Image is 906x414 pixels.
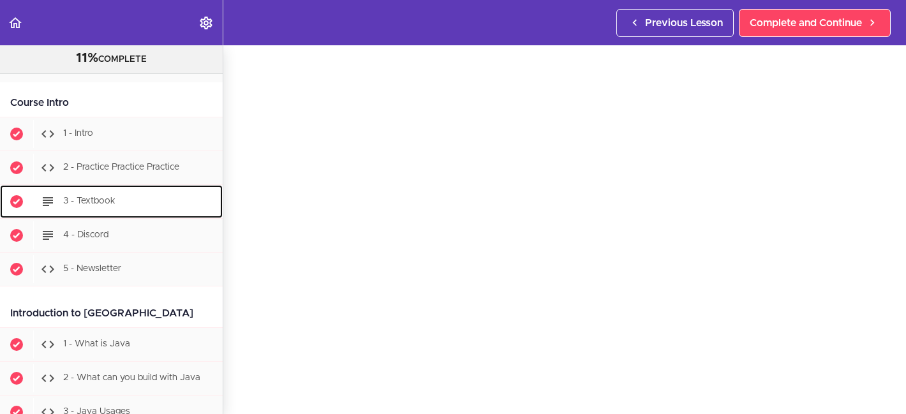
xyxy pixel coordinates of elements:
span: 4 - Discord [63,230,108,239]
span: Complete and Continue [750,15,862,31]
div: COMPLETE [16,50,207,67]
span: 1 - Intro [63,129,93,138]
span: 3 - Textbook [63,196,115,205]
span: Previous Lesson [645,15,723,31]
span: 1 - What is Java [63,339,130,348]
a: Previous Lesson [616,9,734,37]
a: Complete and Continue [739,9,891,37]
span: 2 - Practice Practice Practice [63,163,179,172]
span: 2 - What can you build with Java [63,373,200,382]
span: 5 - Newsletter [63,264,121,273]
svg: Back to course curriculum [8,15,23,31]
svg: Settings Menu [198,15,214,31]
span: 11% [76,52,98,64]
